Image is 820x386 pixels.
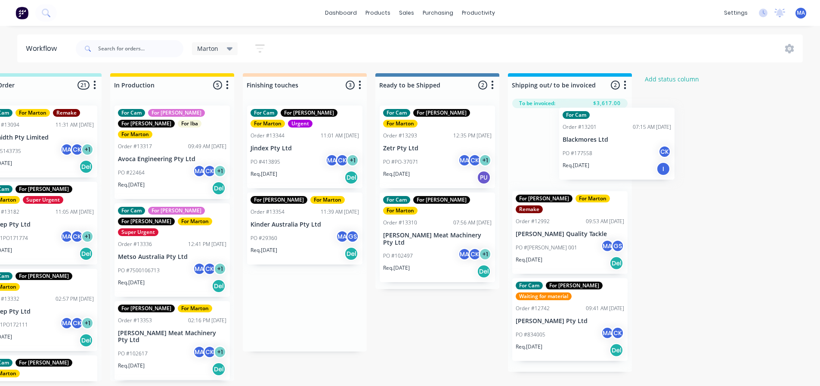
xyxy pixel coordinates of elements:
span: MA [797,9,805,17]
a: dashboard [321,6,361,19]
img: Factory [15,6,28,19]
span: $3,617.00 [593,100,621,107]
input: Enter column name… [379,81,464,90]
div: productivity [458,6,499,19]
span: 21 [77,81,90,90]
span: 5 [213,81,222,90]
span: 2 [478,81,487,90]
input: Enter column name… [512,81,597,90]
div: products [361,6,395,19]
input: Enter column name… [114,81,199,90]
span: 2 [611,81,620,90]
input: Search for orders... [98,40,183,57]
span: 3 [346,81,355,90]
input: Enter column name… [247,81,331,90]
div: sales [395,6,418,19]
div: Workflow [26,44,61,54]
div: purchasing [418,6,458,19]
span: Marton [197,44,218,53]
span: To be invoiced: [519,100,555,107]
button: Add status column [641,73,704,85]
div: settings [720,6,752,19]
